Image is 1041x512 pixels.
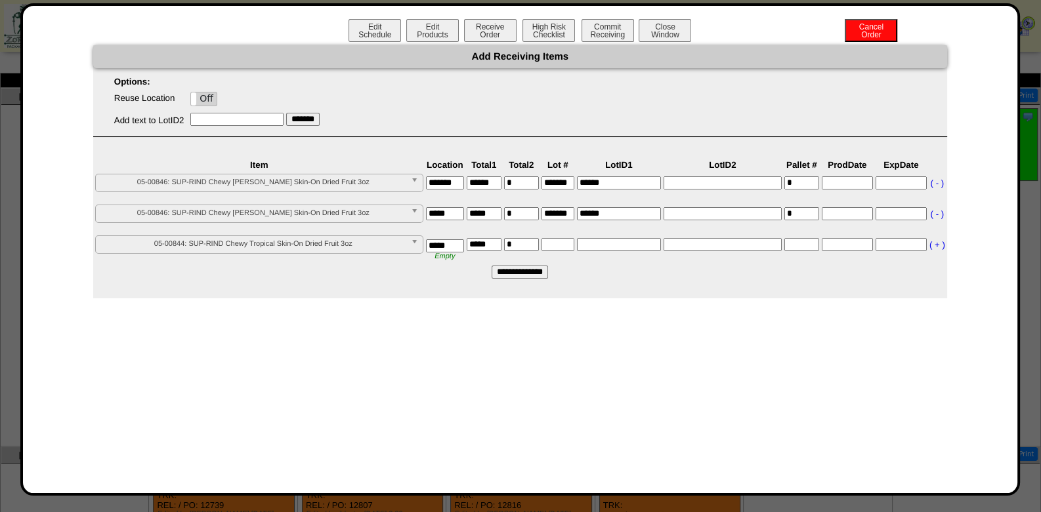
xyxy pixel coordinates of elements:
[929,240,945,250] a: ( + )
[576,159,662,170] th: LotID1
[93,77,947,87] p: Options:
[426,252,464,260] div: Empty
[93,45,947,68] div: Add Receiving Items
[522,19,575,42] button: High RiskChecklist
[466,159,502,170] th: Total1
[95,159,424,170] th: Item
[101,174,406,190] span: 05-00846: SUP-RIND Chewy [PERSON_NAME] Skin-On Dried Fruit 3oz
[406,19,459,42] button: EditProducts
[349,19,401,42] button: EditSchedule
[190,92,217,106] div: OnOff
[521,30,578,39] a: High RiskChecklist
[784,159,820,170] th: Pallet #
[639,19,691,42] button: CloseWindow
[663,159,782,170] th: LotID2
[582,19,634,42] button: CommitReceiving
[845,19,897,42] button: CancelOrder
[821,159,874,170] th: ProdDate
[930,178,944,188] a: ( - )
[637,30,692,39] a: CloseWindow
[541,159,575,170] th: Lot #
[503,159,540,170] th: Total2
[191,92,217,106] label: Off
[101,205,406,221] span: 05-00846: SUP-RIND Chewy [PERSON_NAME] Skin-On Dried Fruit 3oz
[464,19,517,42] button: ReceiveOrder
[425,159,465,170] th: Location
[101,236,406,252] span: 05-00844: SUP-RIND Chewy Tropical Skin-On Dried Fruit 3oz
[930,209,944,219] a: ( - )
[114,115,184,125] label: Add text to LotID2
[114,93,175,103] label: Reuse Location
[875,159,927,170] th: ExpDate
